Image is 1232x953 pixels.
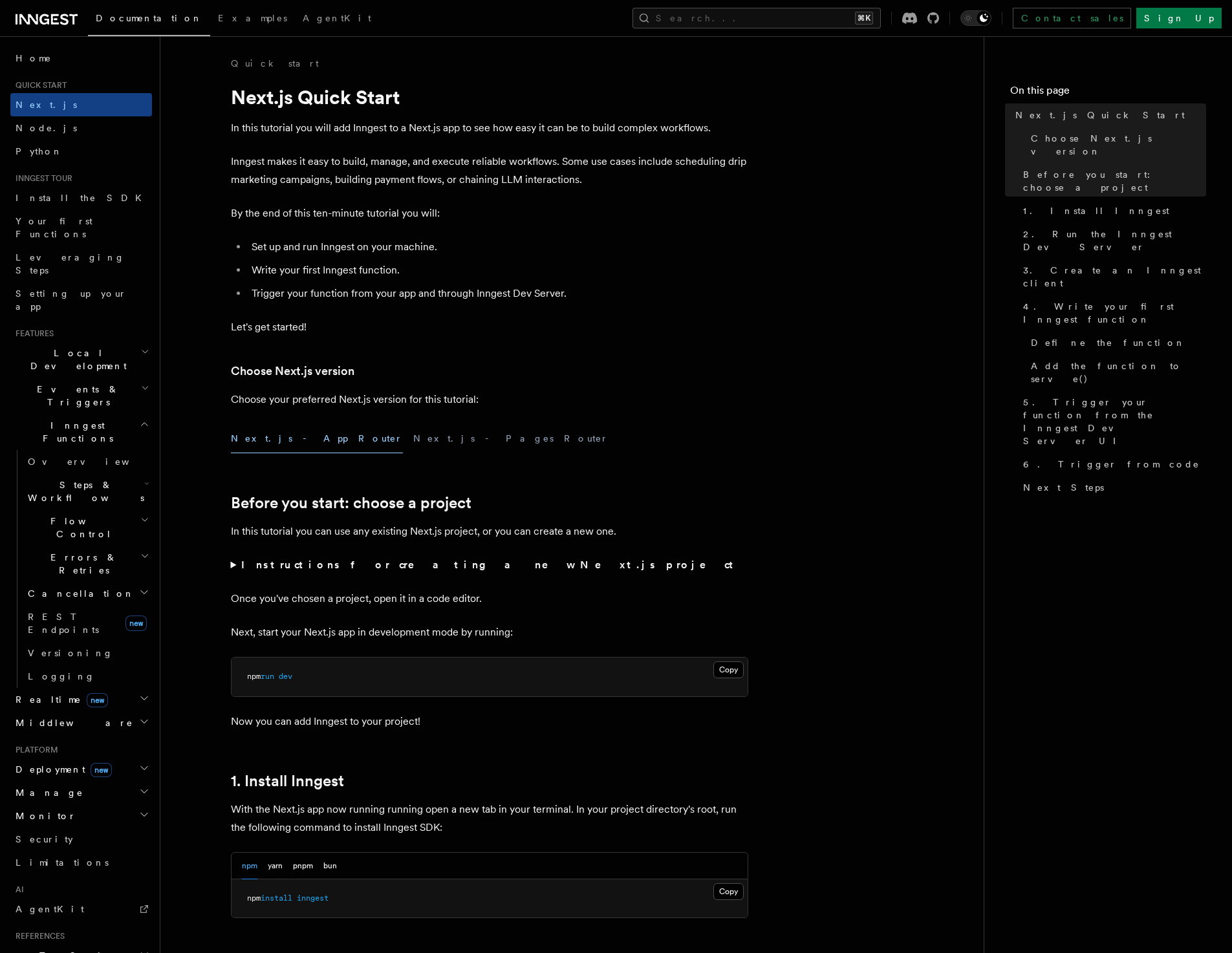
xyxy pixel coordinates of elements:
p: Now you can add Inngest to your project! [231,712,748,731]
a: Define the function [1026,331,1206,354]
button: Next.js - App Router [231,424,403,453]
span: Realtime [10,693,108,706]
span: Install the SDK [16,193,149,203]
span: Node.js [16,123,77,133]
span: Documentation [96,13,202,23]
a: 4. Write your first Inngest function [1018,295,1206,331]
span: inngest [297,894,329,903]
span: Platform [10,745,58,755]
p: Once you've chosen a project, open it in a code editor. [231,590,748,608]
button: Errors & Retries [23,546,152,582]
a: Quick start [231,57,319,70]
span: Setting up your app [16,288,127,312]
button: Realtimenew [10,688,152,711]
button: Steps & Workflows [23,473,152,509]
span: npm [247,894,261,903]
button: Monitor [10,804,152,828]
a: Choose Next.js version [231,362,354,380]
button: Inngest Functions [10,414,152,450]
a: Overview [23,450,152,473]
button: Copy [713,883,744,900]
h4: On this page [1010,83,1206,103]
p: Next, start your Next.js app in development mode by running: [231,623,748,641]
span: Before you start: choose a project [1023,168,1206,194]
span: Inngest tour [10,173,72,184]
button: yarn [268,853,283,879]
p: Choose your preferred Next.js version for this tutorial: [231,391,748,409]
a: 6. Trigger from code [1018,453,1206,476]
span: Python [16,146,63,156]
span: Examples [218,13,287,23]
button: Search...⌘K [632,8,881,28]
button: Events & Triggers [10,378,152,414]
span: Quick start [10,80,67,91]
a: Add the function to serve() [1026,354,1206,391]
button: Deploymentnew [10,758,152,781]
a: REST Endpointsnew [23,605,152,641]
a: AgentKit [295,4,379,35]
li: Trigger your function from your app and through Inngest Dev Server. [248,284,748,303]
a: Your first Functions [10,209,152,246]
a: Documentation [88,4,210,36]
span: 2. Run the Inngest Dev Server [1023,228,1206,253]
a: 1. Install Inngest [1018,199,1206,222]
a: Before you start: choose a project [1018,163,1206,199]
span: Limitations [16,857,109,868]
button: Flow Control [23,509,152,546]
p: In this tutorial you will add Inngest to a Next.js app to see how easy it can be to build complex... [231,119,748,137]
a: Leveraging Steps [10,246,152,282]
a: AgentKit [10,897,152,921]
span: 6. Trigger from code [1023,458,1200,471]
span: new [87,693,108,707]
a: Contact sales [1013,8,1131,28]
span: Local Development [10,347,141,372]
a: Examples [210,4,295,35]
span: Security [16,834,73,844]
span: Leveraging Steps [16,252,125,275]
a: Versioning [23,641,152,665]
a: Next Steps [1018,476,1206,499]
li: Set up and run Inngest on your machine. [248,238,748,256]
span: Next.js [16,100,77,110]
span: Your first Functions [16,216,92,239]
span: Choose Next.js version [1031,132,1206,158]
a: Install the SDK [10,186,152,209]
a: Before you start: choose a project [231,494,471,512]
a: Limitations [10,851,152,874]
span: new [91,763,112,777]
span: Monitor [10,809,76,822]
span: Add the function to serve() [1031,359,1206,385]
a: 2. Run the Inngest Dev Server [1018,222,1206,259]
p: In this tutorial you can use any existing Next.js project, or you can create a new one. [231,522,748,541]
button: Manage [10,781,152,804]
span: Cancellation [23,587,135,600]
button: pnpm [293,853,313,879]
span: Steps & Workflows [23,478,144,504]
span: Features [10,328,54,339]
a: Next.js [10,93,152,116]
strong: Instructions for creating a new Next.js project [241,559,739,571]
button: npm [242,853,257,879]
p: With the Next.js app now running running open a new tab in your terminal. In your project directo... [231,800,748,837]
p: Let's get started! [231,318,748,336]
button: Middleware [10,711,152,734]
button: Copy [713,661,744,678]
a: 5. Trigger your function from the Inngest Dev Server UI [1018,391,1206,453]
a: Sign Up [1136,8,1222,28]
span: npm [247,672,261,681]
button: Next.js - Pages Router [413,424,609,453]
span: run [261,672,274,681]
button: Toggle dark mode [960,10,991,26]
span: Errors & Retries [23,551,140,577]
span: Next.js Quick Start [1015,109,1185,122]
span: AI [10,884,24,895]
a: Logging [23,665,152,688]
a: Node.js [10,116,152,140]
kbd: ⌘K [855,12,873,25]
span: new [125,616,147,631]
span: 4. Write your first Inngest function [1023,300,1206,326]
span: dev [279,672,292,681]
summary: Instructions for creating a new Next.js project [231,556,748,574]
span: Overview [28,456,161,467]
div: Inngest Functions [10,450,152,688]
